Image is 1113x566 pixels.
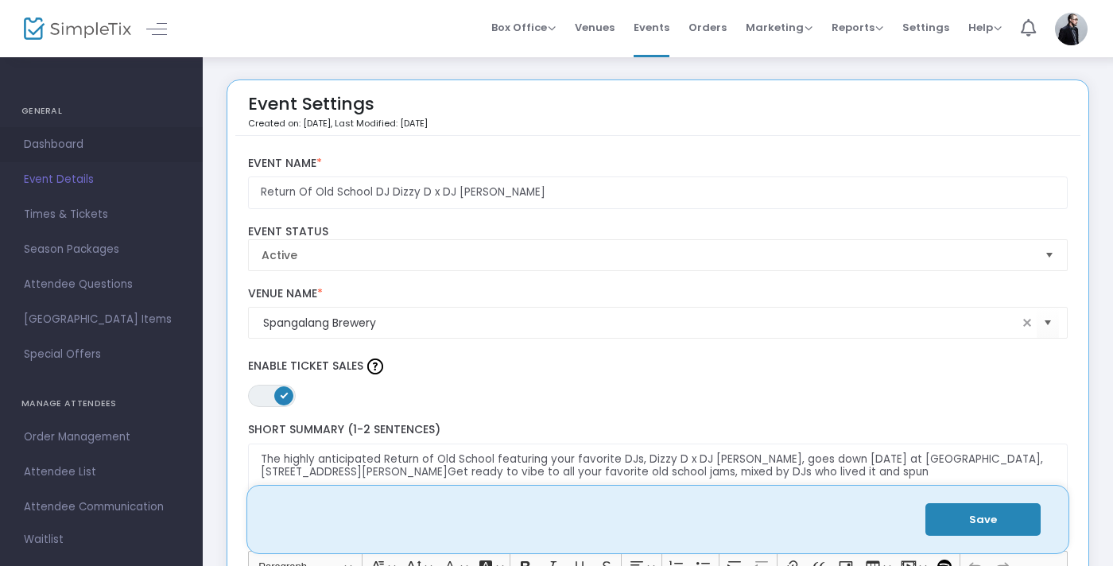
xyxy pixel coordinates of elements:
span: Short Summary (1-2 Sentences) [248,421,440,437]
button: Select [1037,307,1059,339]
label: Enable Ticket Sales [248,355,1068,378]
h4: MANAGE ATTENDEES [21,388,181,420]
label: Venue Name [248,287,1068,301]
span: Orders [688,7,727,48]
span: Dashboard [24,134,179,155]
button: Select [1038,240,1061,270]
p: Created on: [DATE] [248,117,428,130]
label: Event Name [248,157,1068,171]
span: Special Offers [24,344,179,365]
span: Active [262,247,1033,263]
span: Attendee List [24,462,179,483]
span: Times & Tickets [24,204,179,225]
button: Save [925,503,1041,536]
span: Season Packages [24,239,179,260]
input: Select Venue [263,315,1018,331]
span: Waitlist [24,532,64,548]
span: Help [968,20,1002,35]
span: Reports [832,20,883,35]
span: Attendee Questions [24,274,179,295]
span: clear [1018,313,1037,332]
label: Event Status [248,225,1068,239]
span: ON [280,391,288,399]
span: Settings [902,7,949,48]
span: Events [634,7,669,48]
span: Order Management [24,427,179,448]
span: Marketing [746,20,812,35]
label: Tell us about your event [240,518,1076,551]
span: Attendee Communication [24,497,179,518]
input: Enter Event Name [248,176,1068,209]
span: , Last Modified: [DATE] [331,117,428,130]
span: Box Office [491,20,556,35]
span: Event Details [24,169,179,190]
div: Event Settings [248,88,428,135]
span: Venues [575,7,615,48]
h4: GENERAL [21,95,181,127]
span: [GEOGRAPHIC_DATA] Items [24,309,179,330]
img: question-mark [367,359,383,374]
